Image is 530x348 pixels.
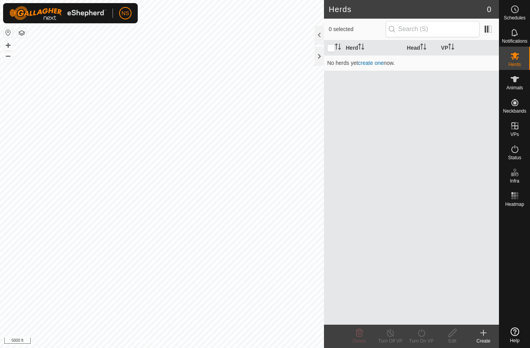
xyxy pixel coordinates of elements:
span: NS [121,9,129,17]
span: Infra [510,179,519,183]
span: Neckbands [503,109,526,113]
a: Privacy Policy [132,338,161,345]
button: Map Layers [17,28,26,38]
th: Head [404,40,438,56]
th: Herd [343,40,404,56]
span: 0 [487,3,491,15]
input: Search (S) [386,21,480,37]
button: – [3,51,13,60]
img: Gallagher Logo [9,6,106,20]
span: Help [510,338,520,343]
th: VP [438,40,499,56]
span: Herds [508,62,521,67]
span: VPs [510,132,519,137]
a: Contact Us [170,338,192,345]
button: Reset Map [3,28,13,37]
span: Delete [353,338,366,344]
button: + [3,41,13,50]
span: 0 selected [329,25,385,33]
a: Help [499,324,530,346]
p-sorticon: Activate to sort [358,45,364,51]
p-sorticon: Activate to sort [335,45,341,51]
div: Turn On VP [406,338,437,345]
span: Notifications [502,39,527,43]
span: Animals [506,85,523,90]
p-sorticon: Activate to sort [420,45,426,51]
a: create one [358,60,384,66]
span: Schedules [504,16,525,20]
div: Turn Off VP [375,338,406,345]
h2: Herds [329,5,487,14]
span: Status [508,155,521,160]
div: Edit [437,338,468,345]
p-sorticon: Activate to sort [448,45,454,51]
span: Heatmap [505,202,524,207]
td: No herds yet now. [324,55,499,71]
div: Create [468,338,499,345]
